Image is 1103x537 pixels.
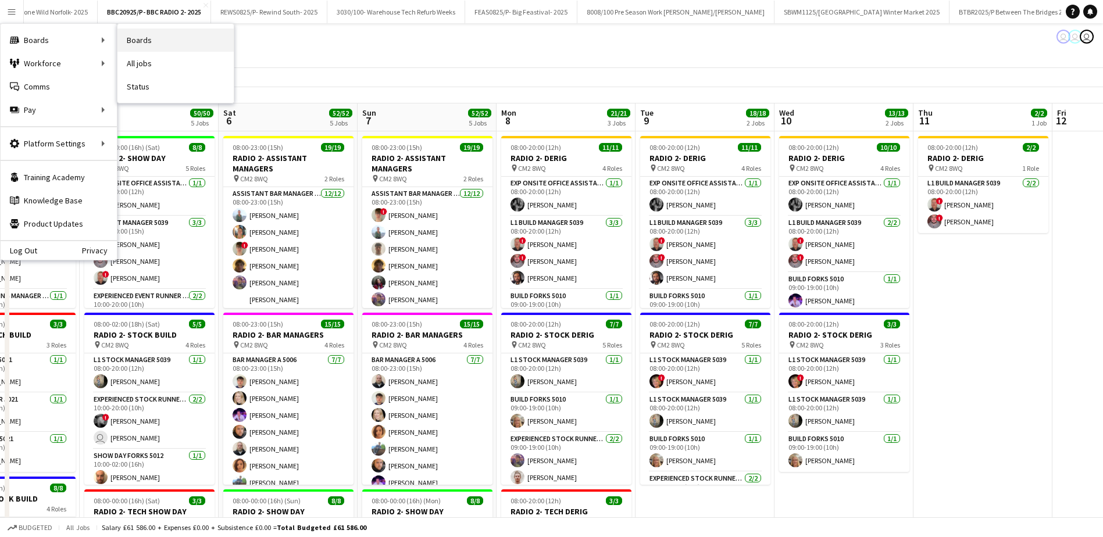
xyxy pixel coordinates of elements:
[640,330,770,340] h3: RADIO 2- STOCK DERIG
[779,313,909,472] app-job-card: 08:00-20:00 (12h)3/3RADIO 2- STOCK DERIG CM2 8WQ3 RolesL1 Stock Manager 50391/108:00-20:00 (12h)!...
[84,177,215,216] app-card-role: Exp Onsite Office Assistant 50121/108:00-20:00 (12h)[PERSON_NAME]
[1,28,117,52] div: Boards
[94,143,160,152] span: 08:00-00:00 (16h) (Sat)
[117,52,234,75] a: All jobs
[519,254,526,261] span: !
[936,214,943,221] span: !
[84,449,215,489] app-card-role: Show Day Forks 50121/110:00-02:00 (16h)[PERSON_NAME]
[1,246,37,255] a: Log Out
[918,153,1048,163] h3: RADIO 2- DERIG
[84,353,215,393] app-card-role: L1 Stock Manager 50391/108:00-20:00 (12h)[PERSON_NAME]
[1057,108,1066,118] span: Fri
[649,320,700,328] span: 08:00-20:00 (12h)
[797,374,804,381] span: !
[222,114,236,127] span: 6
[191,119,213,127] div: 5 Jobs
[640,432,770,472] app-card-role: Build Forks 50101/109:00-19:00 (10h)[PERSON_NAME]
[463,174,483,183] span: 2 Roles
[779,330,909,340] h3: RADIO 2- STOCK DERIG
[223,153,354,174] h3: RADIO 2- ASSISTANT MANAGERS
[885,109,908,117] span: 13/13
[657,164,685,173] span: CM2 8WQ
[6,521,54,534] button: Budgeted
[779,153,909,163] h3: RADIO 2- DERIG
[223,353,354,494] app-card-role: Bar Manager A 50067/708:00-23:00 (15h)[PERSON_NAME][PERSON_NAME][PERSON_NAME][PERSON_NAME][PERSON...
[640,153,770,163] h3: RADIO 2- DERIG
[511,496,561,505] span: 08:00-20:00 (12h)
[658,237,665,244] span: !
[102,523,366,532] div: Salary £61 586.00 + Expenses £0.00 + Subsistence £0.00 =
[779,353,909,393] app-card-role: L1 Stock Manager 50391/108:00-20:00 (12h)![PERSON_NAME]
[372,320,422,328] span: 08:00-23:00 (15h)
[501,313,631,485] div: 08:00-20:00 (12h)7/7RADIO 2- STOCK DERIG CM2 8WQ5 RolesL1 Stock Manager 50391/108:00-20:00 (12h)[...
[102,271,109,278] span: !
[362,187,492,412] app-card-role: Assistant Bar Manager 500612/1208:00-23:00 (15h)![PERSON_NAME][PERSON_NAME][PERSON_NAME][PERSON_N...
[779,273,909,312] app-card-role: Build Forks 50101/109:00-19:00 (10h)[PERSON_NAME]
[501,108,516,118] span: Mon
[50,484,66,492] span: 8/8
[886,119,908,127] div: 2 Jobs
[98,1,211,23] button: BBC20925/P- BBC RADIO 2- 2025
[638,114,654,127] span: 9
[501,432,631,489] app-card-role: Experienced Stock Runner 50122/209:00-19:00 (10h)[PERSON_NAME][PERSON_NAME]
[796,164,824,173] span: CM2 8WQ
[741,341,761,349] span: 5 Roles
[511,143,561,152] span: 08:00-20:00 (12h)
[223,136,354,308] app-job-card: 08:00-23:00 (15h)19/19RADIO 2- ASSISTANT MANAGERS CM2 8WQ2 RolesAssistant Bar Manager 500612/1208...
[1,98,117,121] div: Pay
[324,341,344,349] span: 4 Roles
[94,320,160,328] span: 08:00-02:00 (18h) (Sat)
[189,320,205,328] span: 5/5
[84,289,215,346] app-card-role: Experienced Event Runner 50122/210:00-20:00 (10h)
[329,109,352,117] span: 52/52
[1068,30,1082,44] app-user-avatar: Grace Shorten
[501,177,631,216] app-card-role: Exp Onsite Office Assistant 50121/108:00-20:00 (12h)[PERSON_NAME]
[501,136,631,308] div: 08:00-20:00 (12h)11/11RADIO 2- DERIG CM2 8WQ4 RolesExp Onsite Office Assistant 50121/108:00-20:00...
[916,114,933,127] span: 11
[577,1,774,23] button: 8008/100 Pre Season Work [PERSON_NAME]/[PERSON_NAME]
[640,108,654,118] span: Tue
[640,472,770,528] app-card-role: Experienced Stock Runner 50122/209:00-19:00 (10h)
[277,523,366,532] span: Total Budgeted £61 586.00
[640,177,770,216] app-card-role: Exp Onsite Office Assistant 50121/108:00-20:00 (12h)[PERSON_NAME]
[84,330,215,340] h3: RADIO 2- STOCK BUILD
[362,136,492,308] div: 08:00-23:00 (15h)19/19RADIO 2- ASSISTANT MANAGERS CM2 8WQ2 RolesAssistant Bar Manager 500612/1208...
[330,119,352,127] div: 5 Jobs
[223,330,354,340] h3: RADIO 2- BAR MANAGERS
[189,143,205,152] span: 8/8
[779,177,909,216] app-card-role: Exp Onsite Office Assistant 50121/108:00-20:00 (12h)[PERSON_NAME]
[501,506,631,517] h3: RADIO 2- TECH DERIG
[362,313,492,485] app-job-card: 08:00-23:00 (15h)15/15RADIO 2- BAR MANAGERS CM2 8WQ4 RolesBar Manager A 50067/708:00-23:00 (15h)[...
[640,313,770,485] app-job-card: 08:00-20:00 (12h)7/7RADIO 2- STOCK DERIG CM2 8WQ5 RolesL1 Stock Manager 50391/108:00-20:00 (12h)!...
[101,341,129,349] span: CM2 8WQ
[102,414,109,421] span: !
[190,109,213,117] span: 50/50
[460,320,483,328] span: 15/15
[327,1,465,23] button: 3030/100- Warehouse Tech Refurb Weeks
[779,136,909,308] div: 08:00-20:00 (12h)10/10RADIO 2- DERIG CM2 8WQ4 RolesExp Onsite Office Assistant 50121/108:00-20:00...
[788,143,839,152] span: 08:00-20:00 (12h)
[779,393,909,432] app-card-role: L1 Stock Manager 50391/108:00-20:00 (12h)[PERSON_NAME]
[884,320,900,328] span: 3/3
[1022,164,1039,173] span: 1 Role
[84,506,215,517] h3: RADIO 2- TECH SHOW DAY
[779,432,909,472] app-card-role: Build Forks 50101/109:00-19:00 (10h)[PERSON_NAME]
[608,119,630,127] div: 3 Jobs
[189,496,205,505] span: 3/3
[606,496,622,505] span: 3/3
[468,109,491,117] span: 52/52
[501,393,631,432] app-card-role: Build Forks 50101/109:00-19:00 (10h)[PERSON_NAME]
[640,353,770,393] app-card-role: L1 Stock Manager 50391/108:00-20:00 (12h)![PERSON_NAME]
[519,237,526,244] span: !
[918,177,1048,233] app-card-role: L1 Build Manager 50392/208:00-20:00 (12h)![PERSON_NAME]![PERSON_NAME]
[362,153,492,174] h3: RADIO 2- ASSISTANT MANAGERS
[47,504,66,513] span: 4 Roles
[321,320,344,328] span: 15/15
[240,174,268,183] span: CM2 8WQ
[607,109,630,117] span: 21/21
[1,75,117,98] a: Comms
[918,136,1048,233] div: 08:00-20:00 (12h)2/2RADIO 2- DERIG CM2 8WQ1 RoleL1 Build Manager 50392/208:00-20:00 (12h)![PERSON...
[1,212,117,235] a: Product Updates
[797,237,804,244] span: !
